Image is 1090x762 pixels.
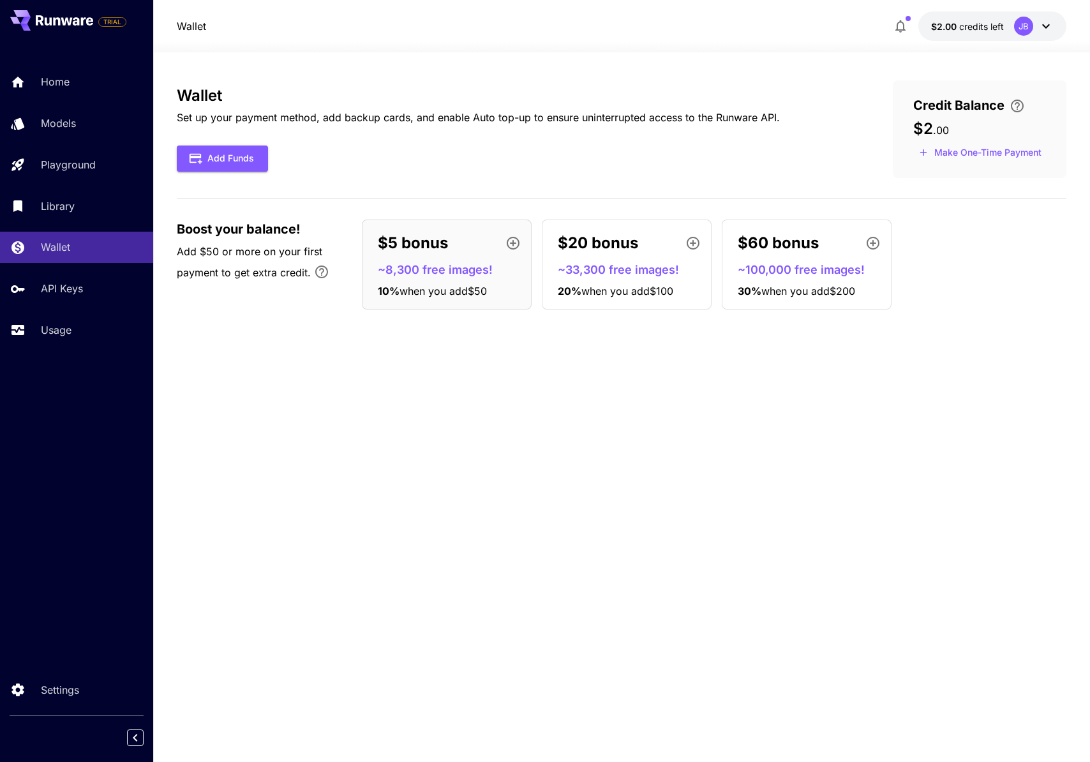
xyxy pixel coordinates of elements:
div: Collapse sidebar [137,726,153,749]
a: Wallet [177,19,206,34]
p: ~8,300 free images! [378,261,526,278]
span: $2 [913,119,933,138]
button: Bonus applies only to your first payment, up to 30% on the first $1,000. [309,259,334,285]
span: $2.00 [931,21,959,32]
p: $5 bonus [378,232,448,255]
button: Collapse sidebar [127,729,144,746]
span: 30 % [738,285,761,297]
button: Add Funds [177,146,268,172]
span: 20 % [558,285,581,297]
span: TRIAL [99,17,126,27]
span: when you add $200 [761,285,855,297]
p: Usage [41,322,71,338]
span: credits left [959,21,1004,32]
h3: Wallet [177,87,780,105]
span: Add your payment card to enable full platform functionality. [98,14,126,29]
span: 10 % [378,285,399,297]
p: $20 bonus [558,232,638,255]
p: Settings [41,682,79,698]
div: JB [1014,17,1033,36]
button: $2.00JB [918,11,1066,41]
span: . 00 [933,124,949,137]
p: Wallet [41,239,70,255]
p: Set up your payment method, add backup cards, and enable Auto top-up to ensure uninterrupted acce... [177,110,780,125]
p: $60 bonus [738,232,819,255]
p: ~100,000 free images! [738,261,886,278]
button: Enter your card details and choose an Auto top-up amount to avoid service interruptions. We'll au... [1004,98,1030,114]
nav: breadcrumb [177,19,206,34]
span: Credit Balance [913,96,1004,115]
p: ~33,300 free images! [558,261,706,278]
span: Boost your balance! [177,220,301,239]
p: Library [41,198,75,214]
p: Home [41,74,70,89]
p: Models [41,116,76,131]
span: when you add $100 [581,285,673,297]
p: API Keys [41,281,83,296]
span: Add $50 or more on your first payment to get extra credit. [177,245,322,279]
button: Make a one-time, non-recurring payment [913,143,1047,163]
span: when you add $50 [399,285,487,297]
div: $2.00 [931,20,1004,33]
p: Playground [41,157,96,172]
